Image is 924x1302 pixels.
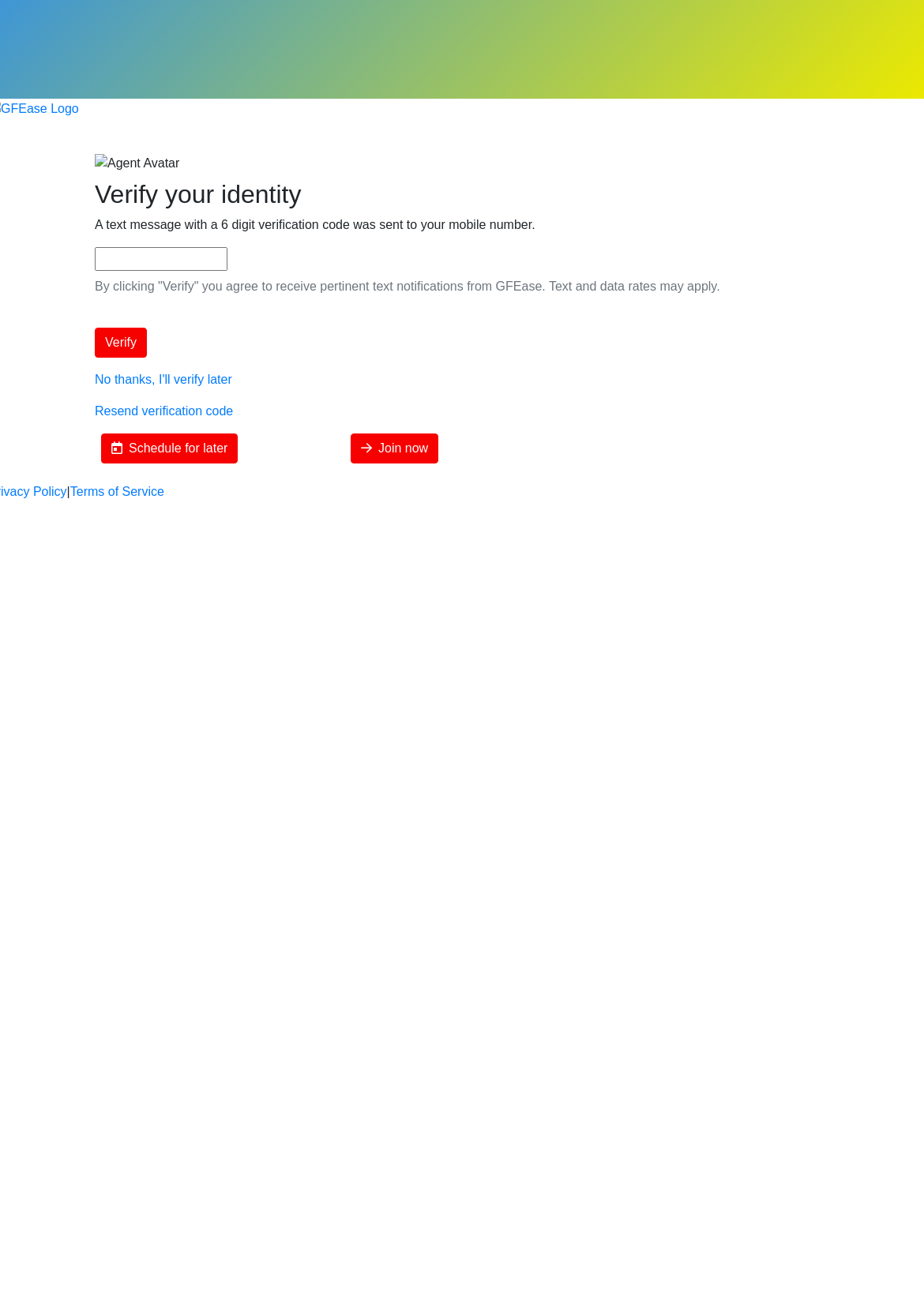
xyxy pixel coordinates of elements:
[67,482,70,501] a: |
[95,216,829,235] p: A text message with a 6 digit verification code was sent to your mobile number.
[95,179,829,209] h2: Verify your identity
[95,154,179,173] img: Agent Avatar
[101,433,238,463] button: Schedule for later
[95,277,829,296] p: By clicking "Verify" you agree to receive pertinent text notifications from GFEase. Text and data...
[95,328,147,358] button: Verify
[351,433,438,463] button: Join now
[95,404,233,418] a: Resend verification code
[95,373,232,386] a: No thanks, I'll verify later
[70,482,164,501] a: Terms of Service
